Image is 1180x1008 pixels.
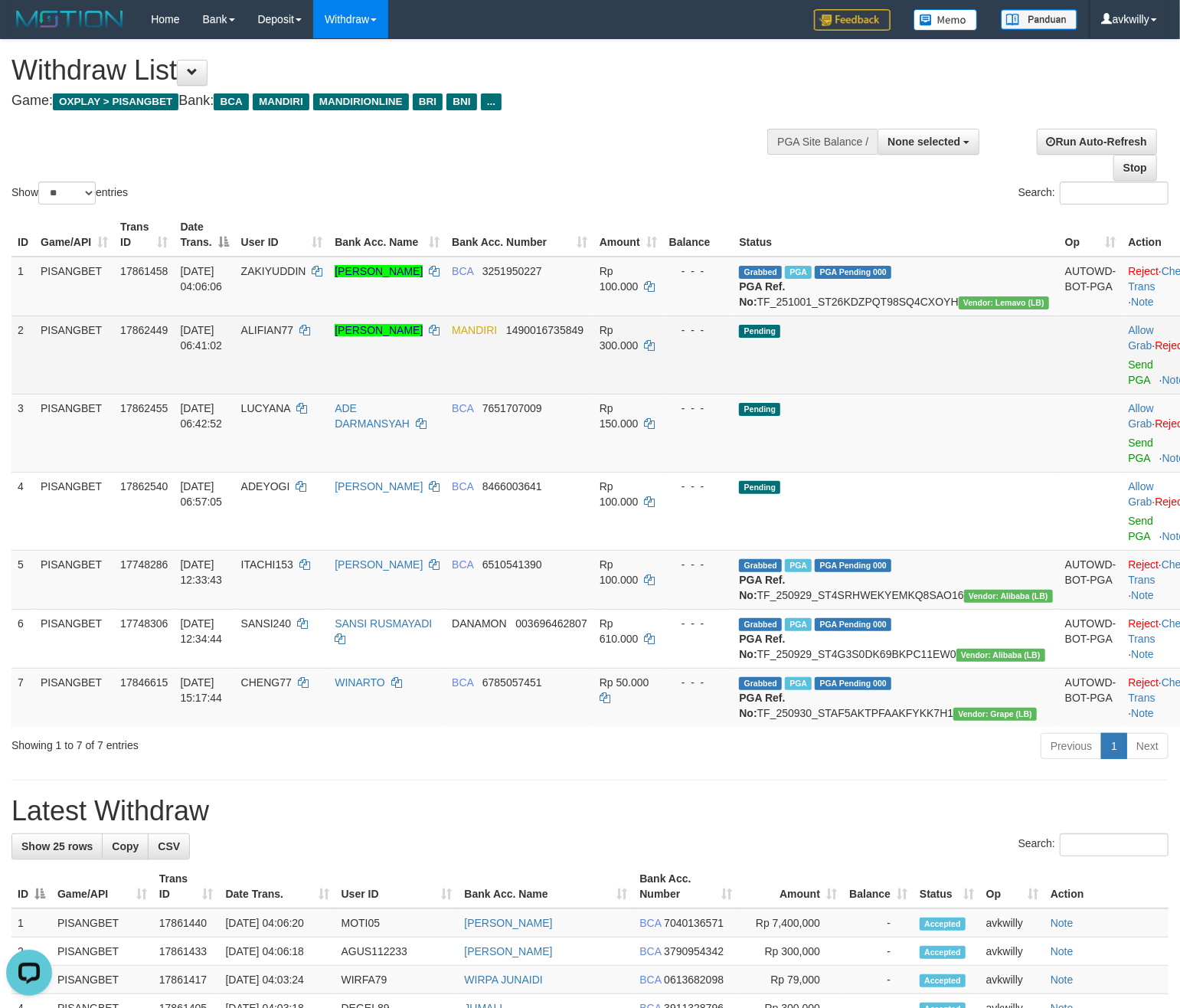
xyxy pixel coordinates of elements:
td: PISANGBET [34,472,114,550]
span: [DATE] 04:06:06 [180,265,222,293]
span: BCA [214,93,248,110]
th: User ID: activate to sort column ascending [335,865,459,908]
span: Show 25 rows [21,840,93,853]
th: Bank Acc. Name: activate to sort column ascending [329,213,446,257]
th: Bank Acc. Name: activate to sort column ascending [458,865,633,908]
b: PGA Ref. No: [739,280,785,308]
a: WIRPA JUNAIDI [464,974,542,986]
td: Rp 7,400,000 [738,908,843,938]
span: SANSI240 [241,617,291,630]
th: User ID: activate to sort column ascending [235,213,329,257]
span: Copy 003696462807 to clipboard [515,617,587,630]
h1: Withdraw List [11,55,771,86]
span: Marked by avksona [785,618,812,631]
a: Show 25 rows [11,833,103,859]
a: Reject [1128,558,1159,571]
div: Showing 1 to 7 of 7 entries [11,731,480,753]
span: Copy 7040136571 to clipboard [664,917,724,929]
td: 1 [11,908,51,938]
td: MOTI05 [335,908,459,938]
a: Previous [1041,733,1102,759]
td: avkwilly [980,908,1044,938]
span: ... [481,93,502,110]
span: Pending [739,481,780,494]
span: Marked by avksona [785,677,812,690]
span: BNI [446,93,476,110]
span: Vendor URL: https://dashboard.q2checkout.com/secure [956,649,1045,662]
span: [DATE] 06:42:52 [180,402,222,430]
td: TF_251001_ST26KDZPQT98SQ4CXOYH [733,257,1058,316]
th: Bank Acc. Number: activate to sort column ascending [446,213,593,257]
td: PISANGBET [34,257,114,316]
button: None selected [878,129,979,155]
a: Send PGA [1128,515,1153,542]
span: · [1128,480,1155,508]
a: Note [1131,707,1154,719]
span: Copy 3251950227 to clipboard [482,265,542,277]
a: CSV [148,833,190,859]
img: MOTION_logo.png [11,8,128,31]
span: DANAMON [452,617,507,630]
span: CHENG77 [241,676,292,689]
span: Vendor URL: https://dashboard.q2checkout.com/secure [953,708,1037,721]
td: 7 [11,668,34,727]
span: Grabbed [739,618,782,631]
a: [PERSON_NAME] [464,917,552,929]
span: 17862449 [120,324,168,336]
td: AGUS112233 [335,938,459,966]
span: Grabbed [739,266,782,279]
span: Vendor URL: https://dashboard.q2checkout.com/secure [959,296,1049,309]
span: 17748286 [120,558,168,571]
span: Grabbed [739,677,782,690]
a: Reject [1128,676,1159,689]
div: - - - [669,675,727,690]
span: Accepted [920,974,966,987]
span: OXPLAY > PISANGBET [53,93,178,110]
span: MANDIRIONLINE [313,93,409,110]
td: - [843,966,914,994]
td: [DATE] 04:06:18 [220,938,335,966]
div: - - - [669,616,727,631]
th: Balance [663,213,734,257]
span: 17862455 [120,402,168,414]
div: - - - [669,479,727,494]
td: 4 [11,472,34,550]
td: Rp 79,000 [738,966,843,994]
label: Search: [1018,182,1169,205]
td: WIRFA79 [335,966,459,994]
td: AUTOWD-BOT-PGA [1059,550,1123,609]
a: WINARTO [335,676,385,689]
th: ID: activate to sort column descending [11,865,51,908]
span: [DATE] 12:33:43 [180,558,222,586]
th: Date Trans.: activate to sort column ascending [220,865,335,908]
td: 6 [11,609,34,668]
a: Run Auto-Refresh [1037,129,1157,155]
span: BCA [639,917,661,929]
td: - [843,908,914,938]
td: 5 [11,550,34,609]
a: Send PGA [1128,437,1153,464]
td: avkwilly [980,938,1044,966]
span: Rp 610.000 [600,617,639,645]
th: Trans ID: activate to sort column ascending [153,865,220,908]
span: MANDIRI [452,324,497,336]
th: Game/API: activate to sort column ascending [51,865,153,908]
input: Search: [1060,182,1169,205]
td: PISANGBET [34,550,114,609]
button: Open LiveChat chat widget [6,6,52,52]
span: Copy 0613682098 to clipboard [664,974,724,986]
a: Note [1051,917,1074,929]
td: PISANGBET [51,938,153,966]
span: 17748306 [120,617,168,630]
img: panduan.png [1001,9,1077,30]
span: [DATE] 15:17:44 [180,676,222,704]
label: Show entries [11,182,128,205]
div: - - - [669,557,727,572]
span: 17861458 [120,265,168,277]
td: AUTOWD-BOT-PGA [1059,257,1123,316]
span: Rp 300.000 [600,324,639,352]
span: · [1128,402,1155,430]
b: PGA Ref. No: [739,633,785,660]
span: BCA [452,402,473,414]
span: PGA Pending [815,559,891,572]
